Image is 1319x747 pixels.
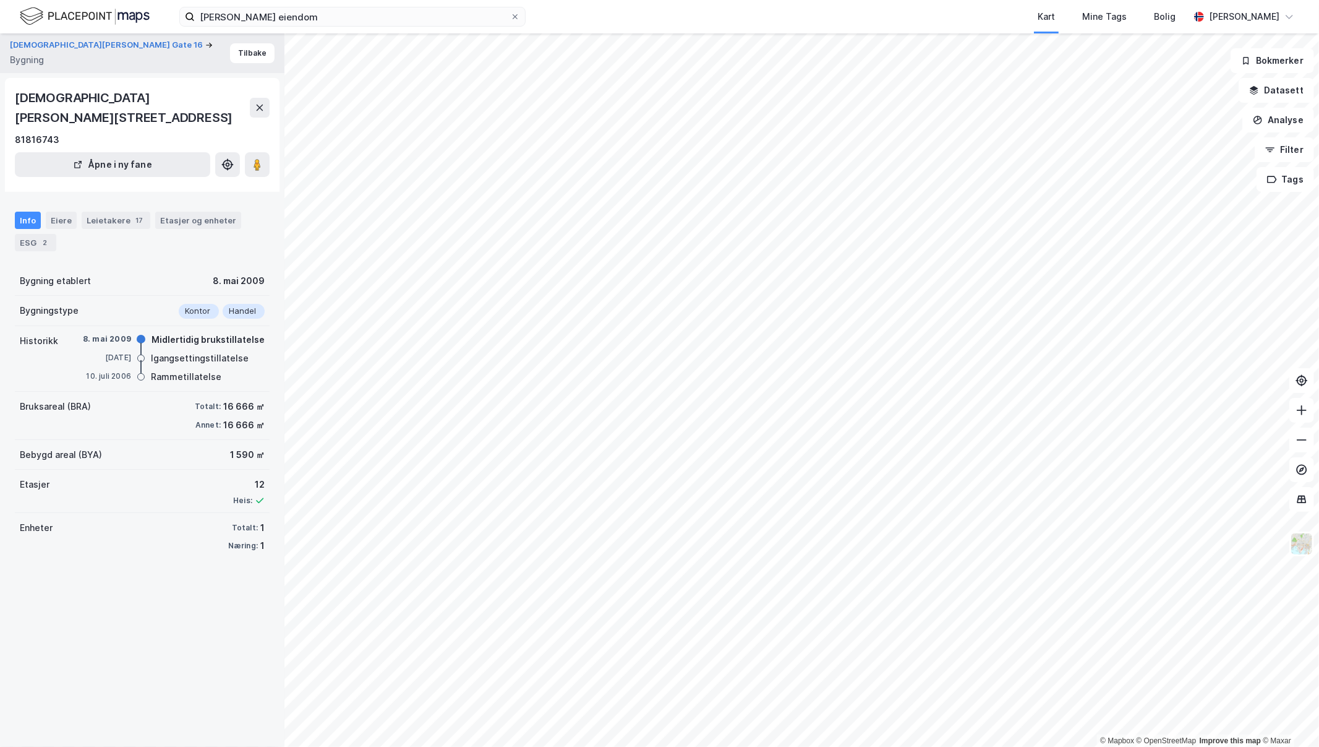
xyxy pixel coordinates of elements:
button: Bokmerker [1231,48,1314,73]
div: Bygning [10,53,44,67]
div: 8. mai 2009 [82,334,131,345]
div: 17 [133,214,145,227]
div: [DATE] [82,352,131,363]
div: Annet: [195,420,221,430]
div: Etasjer og enheter [160,215,236,226]
div: 12 [233,477,265,492]
button: [DEMOGRAPHIC_DATA][PERSON_NAME] Gate 16 [10,39,205,51]
div: Info [15,212,41,229]
div: Bruksareal (BRA) [20,399,91,414]
button: Analyse [1242,108,1314,132]
div: Rammetillatelse [151,369,221,384]
div: Bygning etablert [20,274,91,288]
div: [DEMOGRAPHIC_DATA][PERSON_NAME][STREET_ADDRESS] [15,88,250,127]
img: Z [1290,532,1313,556]
a: Improve this map [1200,736,1261,745]
a: Mapbox [1100,736,1134,745]
div: 81816743 [15,132,59,147]
input: Søk på adresse, matrikkel, gårdeiere, leietakere eller personer [195,7,510,26]
div: 1 [260,538,265,553]
button: Tags [1257,167,1314,192]
div: Heis: [233,496,252,506]
div: Igangsettingstillatelse [151,351,249,366]
div: Næring: [228,541,258,551]
div: Enheter [20,520,53,535]
div: Historikk [20,334,58,348]
div: Bolig [1154,9,1176,24]
button: Filter [1255,137,1314,162]
div: Totalt: [232,523,258,533]
div: 16 666 ㎡ [223,399,265,414]
div: 8. mai 2009 [213,274,265,288]
div: 10. juli 2006 [82,371,131,382]
iframe: Chat Widget [1257,688,1319,747]
div: Midlertidig brukstillatelse [152,332,265,347]
div: 2 [39,236,51,249]
div: 16 666 ㎡ [223,418,265,433]
div: Kart [1038,9,1055,24]
div: Eiere [46,212,77,229]
div: ESG [15,234,56,251]
a: OpenStreetMap [1137,736,1197,745]
div: Totalt: [195,402,221,412]
button: Tilbake [230,43,275,63]
button: Datasett [1239,78,1314,103]
button: Åpne i ny fane [15,152,210,177]
div: Leietakere [82,212,150,229]
div: Etasjer [20,477,49,492]
div: 1 [260,520,265,535]
div: [PERSON_NAME] [1209,9,1279,24]
div: Bebygd areal (BYA) [20,447,102,462]
div: Bygningstype [20,303,79,318]
div: Mine Tags [1082,9,1127,24]
div: 1 590 ㎡ [230,447,265,462]
img: logo.f888ab2527a4732fd821a326f86c7f29.svg [20,6,150,27]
